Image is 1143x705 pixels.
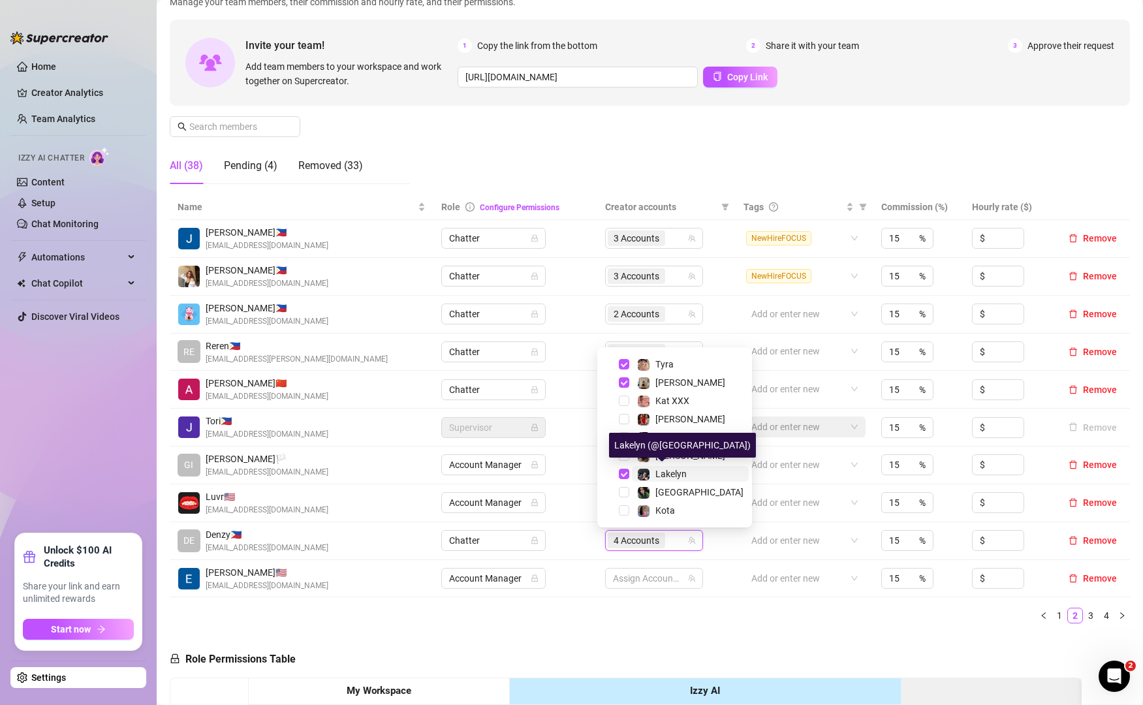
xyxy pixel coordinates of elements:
span: 2 [746,39,760,53]
button: Remove [1063,344,1122,360]
button: Remove [1063,533,1122,548]
span: filter [856,197,869,217]
span: [PERSON_NAME] 🇵🇭 [206,225,328,240]
span: lock [531,310,539,318]
span: Creator accounts [605,200,717,214]
a: Team Analytics [31,114,95,124]
strong: Unlock $100 AI Credits [44,544,134,570]
span: Lakelyn [655,469,687,479]
span: [EMAIL_ADDRESS][DOMAIN_NAME] [206,240,328,252]
a: Discover Viral Videos [31,311,119,322]
span: filter [719,197,732,217]
th: Name [170,195,433,220]
span: [PERSON_NAME] 🇺🇸 [206,565,328,580]
span: Denzy 🇵🇭 [206,527,328,542]
span: filter [859,203,867,211]
span: [EMAIL_ADDRESS][DOMAIN_NAME] [206,580,328,592]
span: 3 Accounts [608,230,665,246]
span: left [1040,612,1048,619]
th: Hourly rate ($) [964,195,1056,220]
span: Kota [655,505,675,516]
button: Remove [1063,571,1122,586]
span: Remove [1083,233,1117,243]
span: [EMAIL_ADDRESS][DOMAIN_NAME] [206,466,328,478]
span: [GEOGRAPHIC_DATA] [655,487,744,497]
span: Select tree node [619,469,629,479]
span: lock [531,499,539,507]
a: Creator Analytics [31,82,136,103]
a: Configure Permissions [480,203,559,212]
button: Remove [1063,495,1122,510]
span: Remove [1083,309,1117,319]
span: NewHireFOCUS [746,269,811,283]
div: Pending (4) [224,158,277,174]
span: Chatter [449,342,538,362]
span: lock [531,574,539,582]
span: [EMAIL_ADDRESS][DOMAIN_NAME] [206,542,328,554]
button: Remove [1063,457,1122,473]
span: Add team members to your workspace and work together on Supercreator. [245,59,452,88]
span: 1 [458,39,472,53]
a: Content [31,177,65,187]
span: team [688,234,696,242]
input: Search members [189,119,282,134]
span: Chatter [449,266,538,286]
span: Chatter [449,380,538,399]
span: search [178,122,187,131]
span: Copy the link from the bottom [477,39,597,53]
img: Natasha [638,377,650,389]
span: [EMAIL_ADDRESS][DOMAIN_NAME] [206,315,328,328]
span: Chatter [449,531,538,550]
span: Remove [1083,271,1117,281]
span: 2 Accounts [614,307,659,321]
button: left [1036,608,1052,623]
img: Albert [178,379,200,400]
span: team [688,537,696,544]
img: Lakelyn [638,469,650,480]
span: [PERSON_NAME] 🇵🇭 [206,263,328,277]
span: team [688,272,696,280]
img: Dennise Cantimbuhan [178,266,200,287]
span: Remove [1083,497,1117,508]
span: Select tree node [619,359,629,369]
strong: Izzy AI [690,685,720,697]
span: Select tree node [619,377,629,388]
img: Salem [638,487,650,499]
img: AI Chatter [89,147,110,166]
span: Select tree node [619,414,629,424]
span: Select tree node [619,432,629,443]
div: All (38) [170,158,203,174]
span: lock [531,461,539,469]
span: Start now [52,624,91,634]
span: Role [441,202,460,212]
a: 3 [1084,608,1098,623]
span: team [688,310,696,318]
span: delete [1069,347,1078,356]
span: [EMAIL_ADDRESS][DOMAIN_NAME] [206,428,328,441]
span: Invite your team! [245,37,458,54]
span: Luvr 🇺🇸 [206,490,328,504]
span: lock [531,386,539,394]
li: 1 [1052,608,1067,623]
span: Select tree node [619,505,629,516]
span: arrow-right [97,625,106,634]
img: yen mejica [178,304,200,325]
span: 3 Accounts [614,269,659,283]
span: Approve their request [1027,39,1114,53]
span: Name [178,200,415,214]
span: Copy Link [727,72,768,82]
span: Account Manager [449,569,538,588]
span: 2 Accounts [614,345,659,359]
span: RE [183,345,195,359]
span: [PERSON_NAME] [655,377,725,388]
img: logo-BBDzfeDw.svg [10,31,108,44]
th: Commission (%) [873,195,965,220]
span: Account Manager [449,455,538,475]
span: delete [1069,272,1078,281]
span: [PERSON_NAME] 🇵🇭 [206,301,328,315]
span: Account Manager [449,493,538,512]
span: Automations [31,247,124,268]
span: delete [1069,536,1078,545]
span: 3 Accounts [608,268,665,284]
span: [EMAIL_ADDRESS][PERSON_NAME][DOMAIN_NAME] [206,353,388,366]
